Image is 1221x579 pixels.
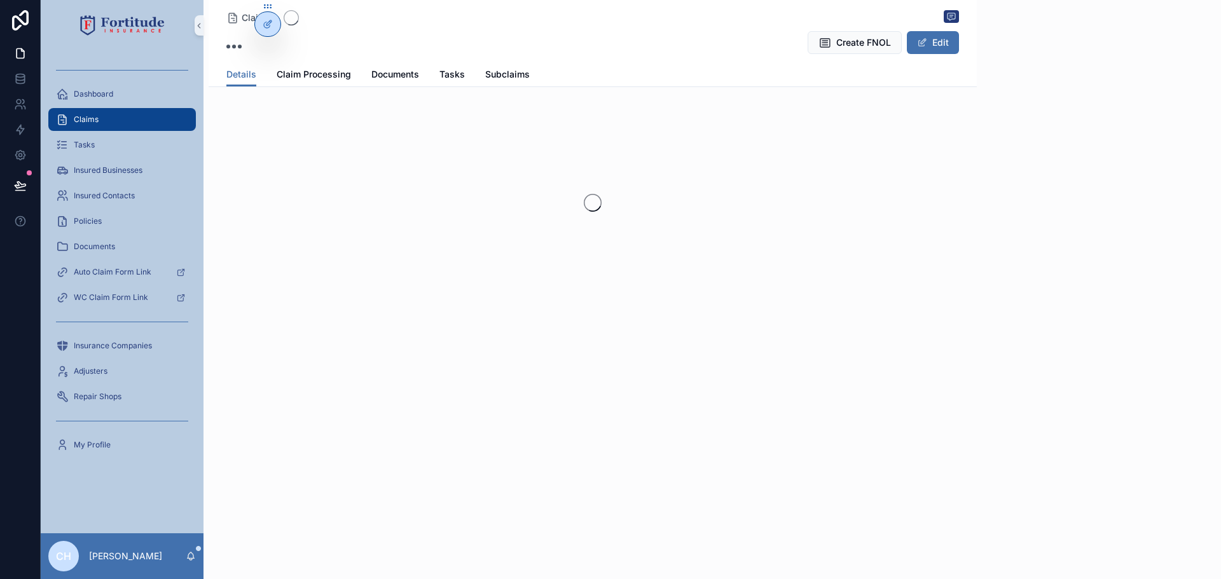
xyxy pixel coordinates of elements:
a: Details [226,63,256,87]
a: Insured Contacts [48,184,196,207]
span: WC Claim Form Link [74,292,148,303]
span: Insurance Companies [74,341,152,351]
span: Claims [242,11,271,24]
span: Tasks [439,68,465,81]
a: Tasks [48,133,196,156]
span: Create FNOL [836,36,891,49]
a: Repair Shops [48,385,196,408]
p: [PERSON_NAME] [89,550,162,562]
span: My Profile [74,440,111,450]
a: Adjusters [48,360,196,383]
img: App logo [80,15,165,36]
a: Insured Businesses [48,159,196,182]
a: Dashboard [48,83,196,106]
span: Subclaims [485,68,530,81]
span: Documents [74,242,115,252]
a: Claims [48,108,196,131]
span: Insured Businesses [74,165,142,175]
a: Subclaims [485,63,530,88]
a: Documents [371,63,419,88]
a: My Profile [48,433,196,456]
span: Details [226,68,256,81]
div: scrollable content [41,51,203,473]
span: Claim Processing [277,68,351,81]
span: Repair Shops [74,392,121,402]
a: Claims [226,11,271,24]
a: Auto Claim Form Link [48,261,196,283]
a: Policies [48,210,196,233]
a: Documents [48,235,196,258]
a: Claim Processing [277,63,351,88]
a: Insurance Companies [48,334,196,357]
span: Claims [74,114,99,125]
span: Tasks [74,140,95,150]
span: Auto Claim Form Link [74,267,151,277]
span: Insured Contacts [74,191,135,201]
span: Dashboard [74,89,113,99]
button: Create FNOL [808,31,902,54]
span: Adjusters [74,366,107,376]
button: Edit [907,31,959,54]
span: Documents [371,68,419,81]
span: Policies [74,216,102,226]
a: WC Claim Form Link [48,286,196,309]
a: Tasks [439,63,465,88]
span: CH [56,548,71,564]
